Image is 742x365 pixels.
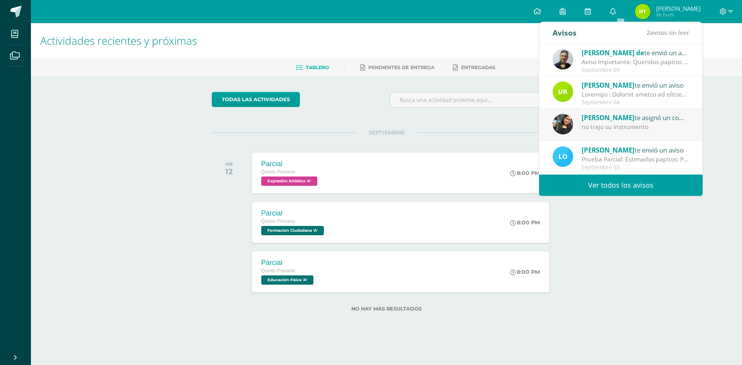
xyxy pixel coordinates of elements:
div: te envió un aviso [582,80,689,90]
img: 7fe8f84df7d96eb7037b571a89aafdd5.png [635,4,650,19]
a: todas las Actividades [212,92,300,107]
span: Quinto Primaria [261,219,295,224]
img: b26c9f858939c81e3582dc868291869f.png [553,81,573,102]
span: 2 [647,28,650,37]
div: Avisos [553,22,577,43]
span: avisos sin leer [647,28,689,37]
div: te envió un aviso [582,48,689,58]
span: [PERSON_NAME] [656,5,701,12]
input: Busca una actividad próxima aquí... [390,92,561,107]
a: Entregadas [453,61,495,74]
span: Tablero [306,65,329,70]
span: [PERSON_NAME] [582,81,635,90]
span: [PERSON_NAME] [582,113,635,122]
div: Parcial [261,259,315,267]
span: [PERSON_NAME] de [582,48,644,57]
a: Pendientes de entrega [360,61,434,74]
div: VIE [225,161,233,167]
span: Entregadas [461,65,495,70]
span: Formación Ciudadana 'A' [261,226,324,235]
span: Educación Física 'A' [261,275,313,285]
div: Parcial [261,209,326,217]
img: bee59b59740755476ce24ece7b326715.png [553,146,573,167]
div: te envió un aviso [582,145,689,155]
label: No hay más resultados [212,306,562,312]
div: 8:00 PM [510,219,540,226]
div: Aviso Importante: Queridos papitos por este medio les saludo cordialmente. El motivo de la presen... [582,58,689,66]
span: Mi Perfil [656,12,701,18]
div: Septiembre 03 [582,164,689,171]
div: Caminata : Queridos padres de familia y estimados alumnos: Nos llena de orgullo contar con su par... [582,90,689,99]
div: Parcial [261,160,319,168]
span: Quinto Primaria [261,268,295,273]
div: Prueba Parcial: Estimados papitos: Por este medio les informo que el día Lunes 8 y miércoles10 se... [582,155,689,164]
div: Septiembre 04 [582,99,689,106]
img: afbb90b42ddb8510e0c4b806fbdf27cc.png [553,114,573,134]
span: SEPTIEMBRE [356,129,417,136]
span: Expresión Artística 'A' [261,177,317,186]
a: Tablero [296,61,329,74]
img: 67f0ede88ef848e2db85819136c0f493.png [553,49,573,70]
span: Pendientes de entrega [368,65,434,70]
a: Ver todos los avisos [539,175,703,196]
span: [PERSON_NAME] [582,146,635,154]
span: Quinto Primaria [261,169,295,175]
div: no trajo su instrumento [582,122,689,131]
div: te asignó un comentario en 'Parcial 1 Practica instrumental' para 'Fromación Musical' [582,112,689,122]
div: 8:00 PM [510,268,540,275]
div: Septiembre 09 [582,67,689,73]
div: 8:00 PM [510,170,540,177]
div: 12 [225,167,233,176]
span: Actividades recientes y próximas [40,33,197,48]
